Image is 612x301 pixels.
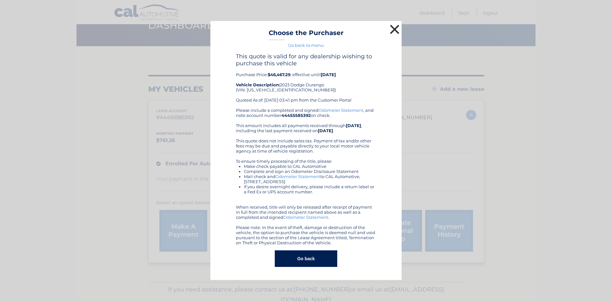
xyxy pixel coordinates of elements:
button: Go back [275,250,337,267]
a: Odometer Statement [318,108,363,113]
a: Odometer Statement [275,174,320,179]
a: Go back to menu [288,43,324,48]
b: [DATE] [318,128,333,133]
a: Odometer Statement [283,215,328,220]
li: Make check payable to CAL Automotive [244,164,376,169]
b: [DATE] [321,72,336,77]
div: Please include a completed and signed , and note account number on check. This amount includes al... [236,108,376,245]
strong: Vehicle Description: [236,82,280,87]
li: Mail check and to CAL Automotive, [STREET_ADDRESS] [244,174,376,184]
li: Complete and sign an Odometer Disclosure Statement [244,169,376,174]
h3: Choose the Purchaser [269,29,344,40]
div: Purchase Price: , effective until 2023 Dodge Durango (VIN: [US_VEHICLE_IDENTIFICATION_NUMBER]) Qu... [236,53,376,108]
b: [DATE] [346,123,361,128]
b: 44455585392 [281,113,311,118]
b: $46,467.29 [268,72,290,77]
h4: This quote is valid for any dealership wishing to purchase this vehicle [236,53,376,67]
button: × [388,23,401,36]
li: If you desire overnight delivery, please include a return label or a Fed Ex or UPS account number. [244,184,376,194]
